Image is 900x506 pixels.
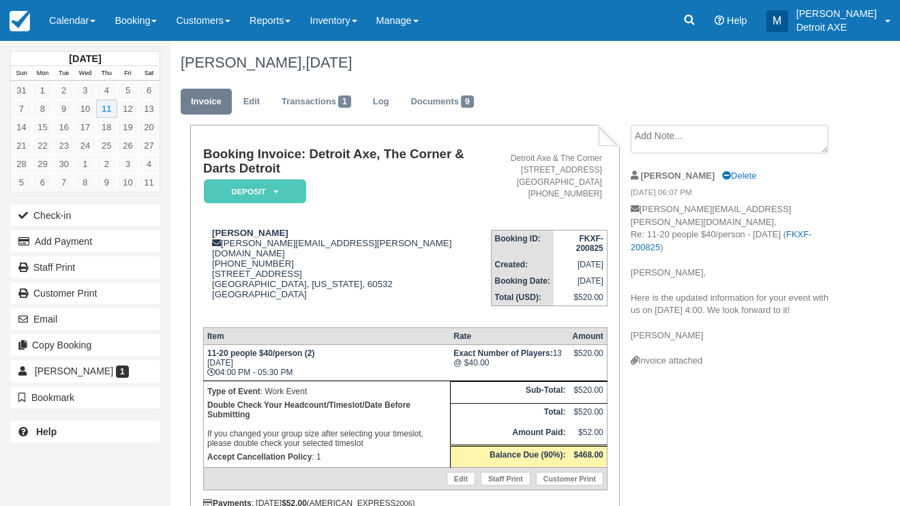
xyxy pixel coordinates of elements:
[10,360,160,382] a: [PERSON_NAME] 1
[96,66,117,81] th: Thu
[10,387,160,408] button: Bookmark
[10,256,160,278] a: Staff Print
[138,66,160,81] th: Sat
[53,155,74,173] a: 30
[573,450,603,460] strong: $468.00
[138,118,160,136] a: 20
[11,100,32,118] a: 7
[32,81,53,100] a: 1
[491,256,554,273] th: Created:
[305,54,352,71] span: [DATE]
[766,10,788,32] div: M
[32,118,53,136] a: 15
[554,256,607,273] td: [DATE]
[722,170,756,181] a: Delete
[496,153,602,200] address: Detroit Axe & The Corner [STREET_ADDRESS] [GEOGRAPHIC_DATA] [PHONE_NUMBER]
[117,81,138,100] a: 5
[36,426,57,437] b: Help
[117,100,138,118] a: 12
[207,385,447,398] p: : Work Event
[271,89,361,115] a: Transactions1
[207,398,447,450] p: If you changed your group size after selecting your timeslot, please double check your selected t...
[207,452,312,462] strong: Accept Cancellation Policy
[181,55,835,71] h1: [PERSON_NAME],
[11,173,32,192] a: 5
[569,403,607,424] td: $520.00
[10,421,160,443] a: Help
[11,66,32,81] th: Sun
[74,100,95,118] a: 10
[32,173,53,192] a: 6
[181,89,232,115] a: Invoice
[117,136,138,155] a: 26
[461,95,474,108] span: 9
[11,118,32,136] a: 14
[212,228,288,238] strong: [PERSON_NAME]
[203,179,301,204] a: Deposit
[138,81,160,100] a: 6
[491,289,554,306] th: Total (USD):
[207,400,410,419] b: Double Check Your Headcount/Timeslot/Date Before Submitting
[491,273,554,289] th: Booking Date:
[338,95,351,108] span: 1
[10,230,160,252] button: Add Payment
[796,20,877,34] p: Detroit AXE
[715,16,724,25] i: Help
[117,155,138,173] a: 3
[450,382,569,403] th: Sub-Total:
[631,355,835,368] div: Invoice attached
[138,100,160,118] a: 13
[32,66,53,81] th: Mon
[96,100,117,118] a: 11
[117,118,138,136] a: 19
[138,155,160,173] a: 4
[203,328,450,345] th: Item
[631,229,811,252] a: FKXF-200825
[450,445,569,467] th: Balance Due (90%):
[572,348,603,369] div: $520.00
[35,366,113,376] span: [PERSON_NAME]
[96,136,117,155] a: 25
[536,472,603,486] a: Customer Print
[116,366,129,378] span: 1
[450,424,569,446] th: Amount Paid:
[450,328,569,345] th: Rate
[53,100,74,118] a: 9
[233,89,270,115] a: Edit
[32,100,53,118] a: 8
[631,187,835,202] em: [DATE] 06:07 PM
[447,472,475,486] a: Edit
[576,234,603,253] strong: FKXF-200825
[203,147,491,175] h1: Booking Invoice: Detroit Axe, The Corner & Darts Detroit
[450,345,569,381] td: 13 @ $40.00
[207,348,314,358] strong: 11-20 people $40/person (2)
[631,203,835,355] p: [PERSON_NAME][EMAIL_ADDRESS][PERSON_NAME][DOMAIN_NAME], Re: 11-20 people $40/person - [DATE] ( ) ...
[204,179,306,203] em: Deposit
[74,81,95,100] a: 3
[117,66,138,81] th: Fri
[450,403,569,424] th: Total:
[53,81,74,100] a: 2
[554,273,607,289] td: [DATE]
[569,328,607,345] th: Amount
[96,173,117,192] a: 9
[207,450,447,464] p: : 1
[10,205,160,226] button: Check-in
[11,81,32,100] a: 31
[641,170,715,181] strong: [PERSON_NAME]
[138,136,160,155] a: 27
[53,118,74,136] a: 16
[569,424,607,446] td: $52.00
[203,345,450,381] td: [DATE] 04:00 PM - 05:30 PM
[554,289,607,306] td: $520.00
[117,173,138,192] a: 10
[96,81,117,100] a: 4
[69,53,101,64] strong: [DATE]
[74,136,95,155] a: 24
[491,230,554,256] th: Booking ID:
[53,173,74,192] a: 7
[74,173,95,192] a: 8
[10,11,30,31] img: checkfront-main-nav-mini-logo.png
[11,155,32,173] a: 28
[481,472,530,486] a: Staff Print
